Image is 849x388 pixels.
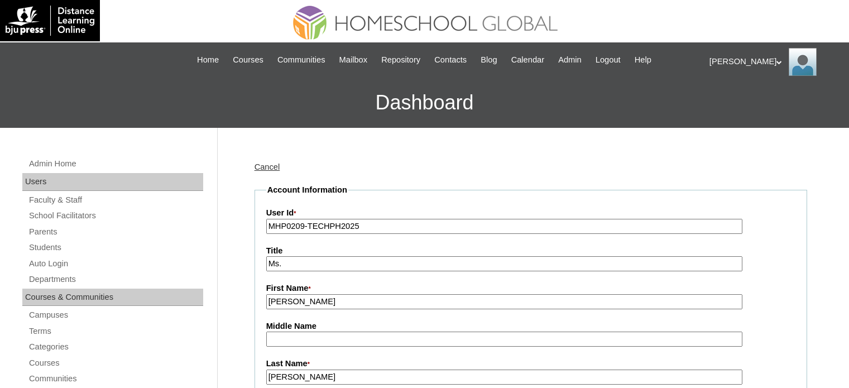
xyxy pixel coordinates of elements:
label: Title [266,245,795,257]
a: Logout [590,54,626,66]
a: Communities [272,54,331,66]
span: Courses [233,54,263,66]
span: Mailbox [339,54,368,66]
a: Categories [28,340,203,354]
span: Repository [381,54,420,66]
a: Help [629,54,657,66]
a: Home [191,54,224,66]
span: Blog [481,54,497,66]
span: Logout [596,54,621,66]
a: Students [28,241,203,255]
label: User Id [266,207,795,219]
div: [PERSON_NAME] [709,48,838,76]
a: Contacts [429,54,472,66]
a: Admin [553,54,587,66]
a: Admin Home [28,157,203,171]
a: Parents [28,225,203,239]
img: Ariane Ebuen [789,48,817,76]
label: First Name [266,282,795,295]
div: Users [22,173,203,191]
a: Blog [475,54,502,66]
a: Repository [376,54,426,66]
a: Mailbox [334,54,373,66]
a: School Facilitators [28,209,203,223]
a: Campuses [28,308,203,322]
a: Terms [28,324,203,338]
span: Communities [277,54,325,66]
span: Contacts [434,54,467,66]
h3: Dashboard [6,78,843,128]
a: Courses [28,356,203,370]
span: Help [635,54,651,66]
span: Admin [558,54,582,66]
a: Calendar [506,54,550,66]
a: Auto Login [28,257,203,271]
img: logo-white.png [6,6,94,36]
a: Cancel [255,162,280,171]
label: Last Name [266,358,795,370]
span: Calendar [511,54,544,66]
a: Faculty & Staff [28,193,203,207]
a: Communities [28,372,203,386]
legend: Account Information [266,184,348,196]
a: Courses [227,54,269,66]
span: Home [197,54,219,66]
label: Middle Name [266,320,795,332]
a: Departments [28,272,203,286]
div: Courses & Communities [22,289,203,306]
